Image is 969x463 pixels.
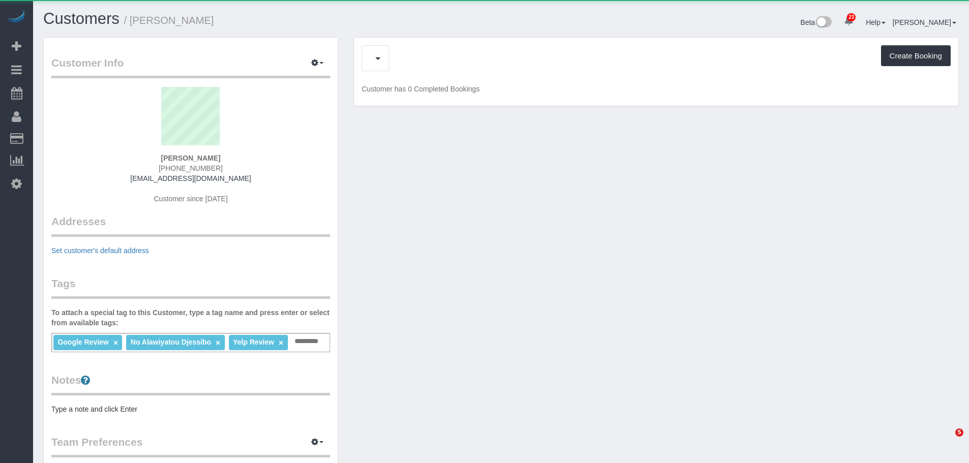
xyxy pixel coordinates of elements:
pre: Type a note and click Enter [51,404,330,414]
a: Beta [801,18,832,26]
a: Set customer's default address [51,246,149,255]
span: No Alawiyatou Djessibo [131,338,211,346]
a: × [113,338,118,347]
a: 23 [839,10,859,33]
a: [EMAIL_ADDRESS][DOMAIN_NAME] [130,174,251,182]
span: Customer since [DATE] [154,195,227,203]
span: 5 [955,428,963,437]
a: × [279,338,283,347]
legend: Notes [51,373,330,395]
button: Create Booking [881,45,951,67]
a: [PERSON_NAME] [893,18,956,26]
small: / [PERSON_NAME] [124,15,214,26]
img: Automaid Logo [6,10,26,24]
span: 23 [847,13,856,21]
a: Help [866,18,886,26]
legend: Customer Info [51,55,330,78]
p: Customer has 0 Completed Bookings [362,84,951,94]
img: New interface [815,16,832,29]
strong: [PERSON_NAME] [161,154,220,162]
span: Google Review [57,338,108,346]
label: To attach a special tag to this Customer, type a tag name and press enter or select from availabl... [51,307,330,328]
a: Customers [43,10,120,27]
legend: Team Preferences [51,435,330,457]
span: Yelp Review [233,338,274,346]
legend: Tags [51,276,330,299]
a: × [216,338,220,347]
iframe: Intercom live chat [934,428,959,453]
span: [PHONE_NUMBER] [159,164,223,172]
